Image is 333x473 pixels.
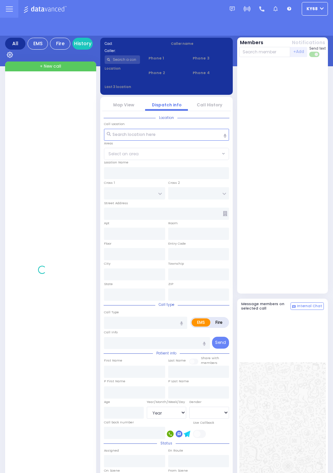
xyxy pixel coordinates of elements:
[223,211,227,216] span: Other building occupants
[168,241,186,246] label: Entry Code
[148,55,184,61] span: Phone 1
[168,282,173,286] label: ZIP
[171,41,229,46] label: Caller name
[291,302,324,310] button: Internal Chat
[168,358,186,363] label: Last Name
[309,51,320,58] label: Turn off text
[189,400,201,404] label: Gender
[193,55,228,61] span: Phone 3
[104,122,125,126] label: Call Location
[104,330,118,335] label: Call Info
[104,160,128,165] label: Location Name
[230,6,235,12] img: message.svg
[302,2,328,16] button: ky68
[193,70,228,76] span: Phone 4
[240,39,263,46] button: Members
[105,84,167,89] label: Last 3 location
[104,282,113,286] label: State
[105,66,140,71] label: Location
[168,261,184,266] label: Township
[104,448,119,453] label: Assigned
[153,351,180,356] span: Patient info
[147,400,187,404] div: Year/Month/Week/Day
[104,358,122,363] label: First Name
[193,420,214,425] label: Use Callback
[5,38,25,50] div: All
[105,55,140,64] input: Search a contact
[157,441,176,446] span: Status
[104,379,125,384] label: P First Name
[104,420,134,425] label: Call back number
[105,48,162,53] label: Caller:
[104,310,119,315] label: Call Type
[156,115,177,120] span: Location
[148,70,184,76] span: Phone 2
[168,180,180,185] label: Cross 2
[297,304,322,309] span: Internal Chat
[168,448,183,453] label: En Route
[168,379,189,384] label: P Last Name
[155,302,178,307] span: Call type
[104,241,111,246] label: Floor
[104,400,110,404] label: Age
[241,302,291,311] h5: Message members on selected call
[212,337,229,349] button: Send
[50,38,70,50] div: Fire
[104,261,110,266] label: City
[104,221,109,226] label: Apt
[108,151,139,157] span: Select an area
[292,39,325,46] button: Notifications
[104,201,128,206] label: Street Address
[104,141,113,146] label: Areas
[152,102,181,108] a: Dispatch info
[197,102,222,108] a: Call History
[28,38,48,50] div: EMS
[309,46,326,51] span: Send text
[168,468,188,473] label: From Scene
[104,129,229,141] input: Search location here
[168,221,178,226] label: Room
[105,41,162,46] label: Cad:
[292,305,296,309] img: comment-alt.png
[113,102,134,108] a: Map View
[306,6,318,12] span: ky68
[72,38,93,50] a: History
[192,318,210,327] label: EMS
[104,468,120,473] label: On Scene
[104,180,115,185] label: Cross 1
[201,356,219,360] small: Share with
[23,5,69,13] img: Logo
[210,318,228,327] label: Fire
[201,361,217,365] span: members
[239,47,291,57] input: Search member
[40,63,61,69] span: + New call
